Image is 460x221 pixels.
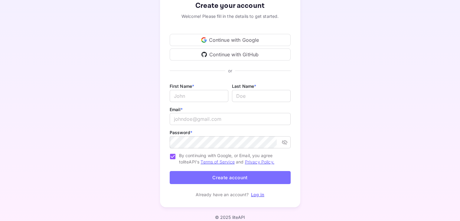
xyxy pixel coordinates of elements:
button: Create account [170,171,291,184]
a: Log in [251,192,264,197]
div: Continue with Google [170,34,291,46]
div: Welcome! Please fill in the details to get started. [170,13,291,19]
span: By continuing with Google, or Email, you agree to liteAPI's and [179,152,286,165]
a: Privacy Policy. [245,159,274,164]
label: Email [170,107,183,112]
label: Password [170,130,192,135]
div: Continue with GitHub [170,48,291,61]
label: Last Name [232,84,256,89]
input: johndoe@gmail.com [170,113,291,125]
input: John [170,90,228,102]
label: First Name [170,84,194,89]
button: toggle password visibility [279,137,290,148]
a: Terms of Service [201,159,234,164]
p: Already have an account? [196,191,249,198]
p: © 2025 liteAPI [215,215,245,220]
div: Create your account [170,0,291,11]
input: Doe [232,90,291,102]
